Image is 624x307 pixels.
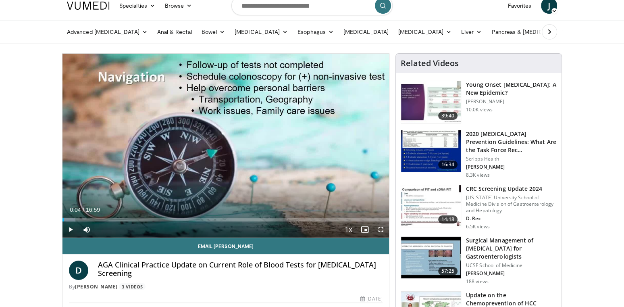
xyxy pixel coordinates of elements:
[401,237,461,279] img: 00707986-8314-4f7d-9127-27a2ffc4f1fa.150x105_q85_crop-smart_upscale.jpg
[466,215,557,222] p: D. Rex
[466,172,490,178] p: 8.3K views
[62,24,152,40] a: Advanced [MEDICAL_DATA]
[393,24,456,40] a: [MEDICAL_DATA]
[98,261,383,278] h4: AGA Clinical Practice Update on Current Role of Blood Tests for [MEDICAL_DATA] Screening
[466,223,490,230] p: 6.5K views
[119,283,146,290] a: 3 Videos
[230,24,293,40] a: [MEDICAL_DATA]
[401,130,557,178] a: 16:34 2020 [MEDICAL_DATA] Prevention Guidelines: What Are the Task Force Rec… Scripps Health [PER...
[466,270,557,277] p: [PERSON_NAME]
[466,156,557,162] p: Scripps Health
[487,24,581,40] a: Pancreas & [MEDICAL_DATA]
[339,24,393,40] a: [MEDICAL_DATA]
[86,207,100,213] span: 16:59
[62,238,389,254] a: Email [PERSON_NAME]
[401,185,557,230] a: 14:18 CRC Screening Update 2024 [US_STATE] University School of Medicine Division of Gastroentero...
[466,98,557,105] p: [PERSON_NAME]
[62,218,389,221] div: Progress Bar
[293,24,339,40] a: Esophagus
[401,185,461,227] img: 91500494-a7c6-4302-a3df-6280f031e251.150x105_q85_crop-smart_upscale.jpg
[466,185,557,193] h3: CRC Screening Update 2024
[466,236,557,261] h3: Surgical Management of [MEDICAL_DATA] for Gastroenterologists
[341,221,357,238] button: Playback Rate
[438,267,458,275] span: 57:25
[373,221,389,238] button: Fullscreen
[197,24,230,40] a: Bowel
[438,215,458,223] span: 14:18
[456,24,487,40] a: Liver
[152,24,197,40] a: Anal & Rectal
[360,295,382,303] div: [DATE]
[67,2,110,10] img: VuMedi Logo
[438,161,458,169] span: 16:34
[62,221,79,238] button: Play
[401,58,459,68] h4: Related Videos
[466,81,557,97] h3: Young Onset [MEDICAL_DATA]: A New Epidemic?
[401,81,557,123] a: 39:40 Young Onset [MEDICAL_DATA]: A New Epidemic? [PERSON_NAME] 10.0K views
[69,283,383,290] div: By
[401,130,461,172] img: 1ac37fbe-7b52-4c81-8c6c-a0dd688d0102.150x105_q85_crop-smart_upscale.jpg
[70,207,81,213] span: 0:04
[466,194,557,214] p: [US_STATE] University School of Medicine Division of Gastroenterology and Hepatology
[62,54,389,238] video-js: Video Player
[466,164,557,170] p: [PERSON_NAME]
[466,130,557,154] h3: 2020 [MEDICAL_DATA] Prevention Guidelines: What Are the Task Force Rec…
[466,262,557,269] p: UCSF School of Medicine
[83,207,84,213] span: /
[401,236,557,285] a: 57:25 Surgical Management of [MEDICAL_DATA] for Gastroenterologists UCSF School of Medicine [PERS...
[69,261,88,280] a: D
[466,278,489,285] p: 188 views
[438,112,458,120] span: 39:40
[466,107,493,113] p: 10.0K views
[79,221,95,238] button: Mute
[401,81,461,123] img: b23cd043-23fa-4b3f-b698-90acdd47bf2e.150x105_q85_crop-smart_upscale.jpg
[75,283,118,290] a: [PERSON_NAME]
[357,221,373,238] button: Enable picture-in-picture mode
